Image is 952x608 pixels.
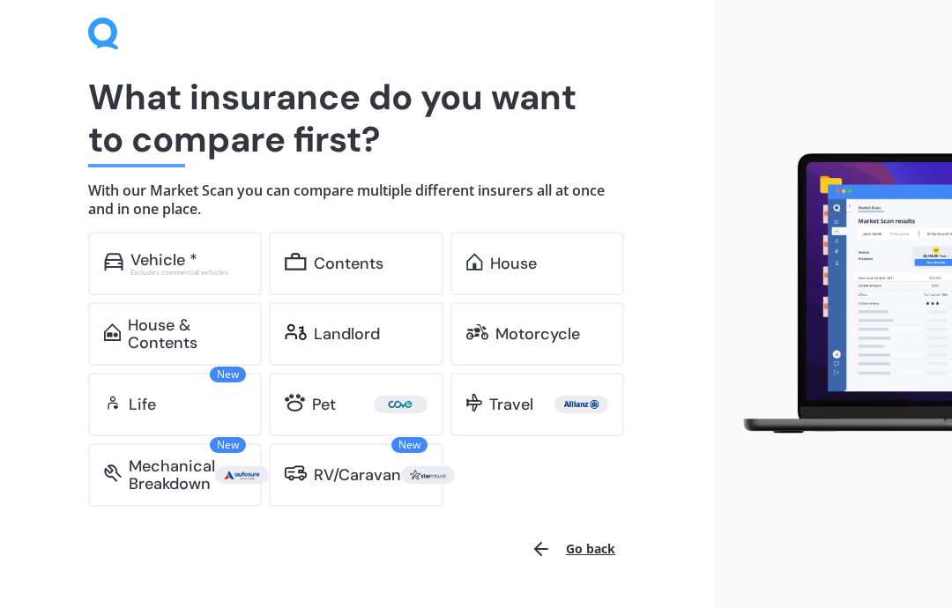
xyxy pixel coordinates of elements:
[88,76,626,160] h1: What insurance do you want to compare first?
[104,253,123,271] img: car.f15378c7a67c060ca3f3.svg
[219,466,265,484] img: Autosure.webp
[391,437,428,453] span: New
[104,323,121,341] img: home-and-contents.b802091223b8502ef2dd.svg
[466,323,488,341] img: motorbike.c49f395e5a6966510904.svg
[104,464,122,482] img: mbi.6615ef239df2212c2848.svg
[520,528,626,570] button: Go back
[210,367,246,382] span: New
[88,182,626,218] h4: With our Market Scan you can compare multiple different insurers all at once and in one place.
[285,323,307,341] img: landlord.470ea2398dcb263567d0.svg
[377,396,424,413] img: Cove.webp
[490,255,537,272] div: House
[728,147,952,441] img: laptop.webp
[314,255,383,272] div: Contents
[129,457,215,493] div: Mechanical Breakdown
[314,325,380,343] div: Landlord
[312,396,336,413] div: Pet
[104,394,122,412] img: life.f720d6a2d7cdcd3ad642.svg
[129,396,156,413] div: Life
[314,466,401,484] div: RV/Caravan
[285,253,307,271] img: content.01f40a52572271636b6f.svg
[285,394,305,412] img: pet.71f96884985775575a0d.svg
[466,253,483,271] img: home.91c183c226a05b4dc763.svg
[405,466,451,484] img: Star.webp
[128,316,246,352] div: House & Contents
[130,269,247,276] div: Excludes commercial vehicles
[466,394,483,412] img: travel.bdda8d6aa9c3f12c5fe2.svg
[285,464,307,482] img: rv.0245371a01b30db230af.svg
[210,437,246,453] span: New
[558,396,605,413] img: Allianz.webp
[130,251,197,269] div: Vehicle *
[489,396,533,413] div: Travel
[495,325,580,343] div: Motorcycle
[269,373,443,436] a: Pet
